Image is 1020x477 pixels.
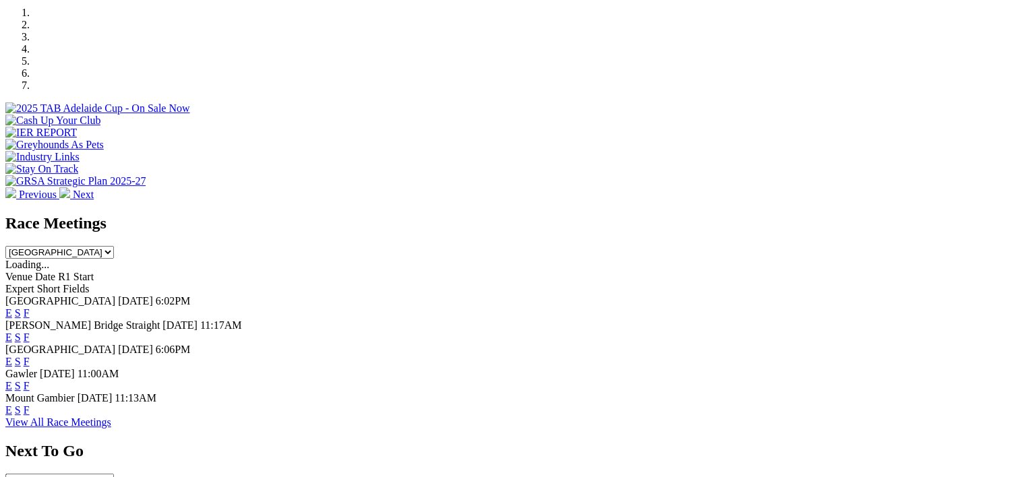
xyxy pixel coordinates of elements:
a: S [15,356,21,367]
span: Date [35,271,55,282]
a: S [15,404,21,416]
a: E [5,404,12,416]
span: 6:06PM [156,344,191,355]
img: chevron-left-pager-white.svg [5,187,16,198]
span: [DATE] [78,392,113,404]
span: 11:13AM [115,392,156,404]
span: [DATE] [118,344,153,355]
span: Next [73,189,94,200]
span: 6:02PM [156,295,191,307]
span: [GEOGRAPHIC_DATA] [5,344,115,355]
a: E [5,380,12,391]
a: E [5,331,12,343]
a: F [24,356,30,367]
img: GRSA Strategic Plan 2025-27 [5,175,146,187]
a: View All Race Meetings [5,416,111,428]
a: S [15,331,21,343]
span: Previous [19,189,57,200]
span: [DATE] [162,319,198,331]
h2: Race Meetings [5,214,1015,232]
img: Stay On Track [5,163,78,175]
a: E [5,356,12,367]
a: F [24,331,30,343]
span: 11:00AM [78,368,119,379]
span: [PERSON_NAME] Bridge Straight [5,319,160,331]
span: Fields [63,283,89,294]
img: chevron-right-pager-white.svg [59,187,70,198]
a: E [5,307,12,319]
a: F [24,307,30,319]
img: Greyhounds As Pets [5,139,104,151]
a: S [15,307,21,319]
img: IER REPORT [5,127,77,139]
span: 11:17AM [200,319,242,331]
a: F [24,404,30,416]
h2: Next To Go [5,442,1015,460]
span: Venue [5,271,32,282]
span: [DATE] [40,368,75,379]
span: Gawler [5,368,37,379]
span: Short [37,283,61,294]
a: Previous [5,189,59,200]
span: [GEOGRAPHIC_DATA] [5,295,115,307]
a: S [15,380,21,391]
span: Expert [5,283,34,294]
span: Loading... [5,259,49,270]
img: Cash Up Your Club [5,115,100,127]
span: [DATE] [118,295,153,307]
a: F [24,380,30,391]
img: Industry Links [5,151,80,163]
span: R1 Start [58,271,94,282]
span: Mount Gambier [5,392,75,404]
a: Next [59,189,94,200]
img: 2025 TAB Adelaide Cup - On Sale Now [5,102,190,115]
